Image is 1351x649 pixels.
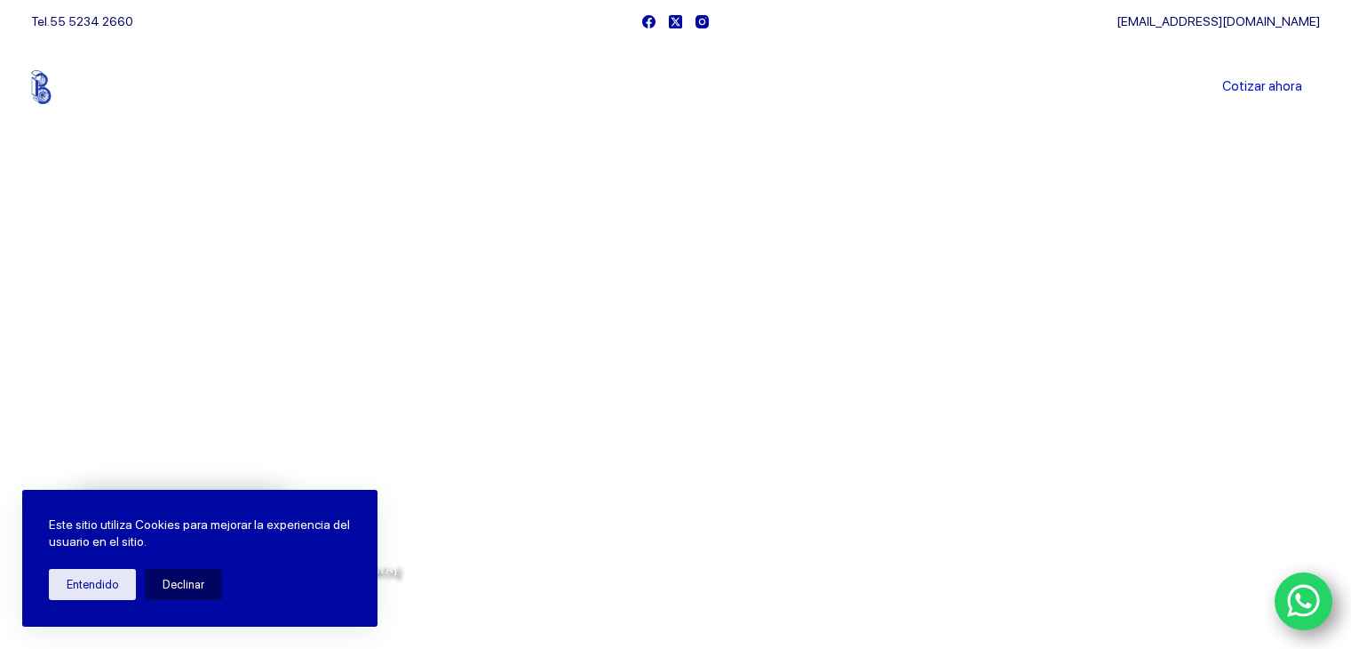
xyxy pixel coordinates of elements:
a: Cotizar ahora [1204,69,1320,105]
nav: Menu Principal [466,43,885,132]
a: Facebook [642,15,656,28]
button: Declinar [145,569,222,600]
a: X (Twitter) [669,15,682,28]
span: Somos los doctores de la industria [68,303,653,426]
img: Balerytodo [31,70,142,104]
span: Bienvenido a Balerytodo® [68,265,295,287]
button: Entendido [49,569,136,600]
p: Este sitio utiliza Cookies para mejorar la experiencia del usuario en el sitio. [49,517,351,551]
a: 55 5234 2660 [50,14,133,28]
a: WhatsApp [1275,573,1333,631]
span: Rodamientos y refacciones industriales [68,445,418,467]
a: [EMAIL_ADDRESS][DOMAIN_NAME] [1117,14,1320,28]
a: Instagram [695,15,709,28]
span: Tel. [31,14,133,28]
